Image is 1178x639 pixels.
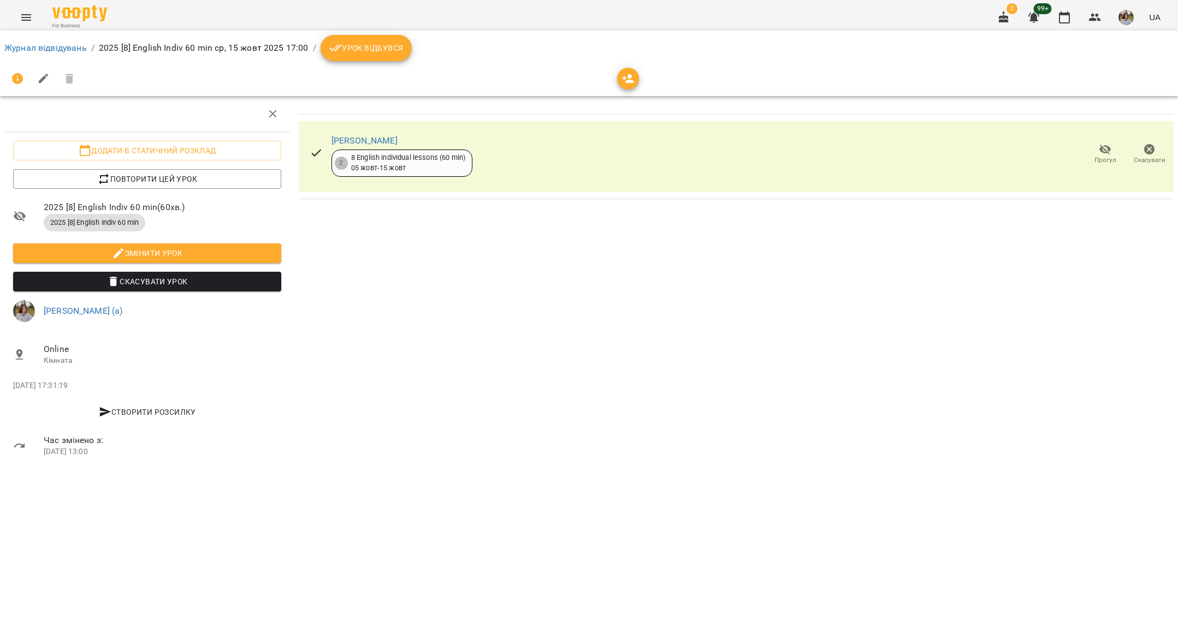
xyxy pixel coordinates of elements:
li: / [91,41,94,55]
div: 8 English individual lessons (60 min) 05 жовт - 15 жовт [351,153,465,173]
span: UA [1149,11,1161,23]
span: 2 [1007,3,1017,14]
span: Повторити цей урок [22,172,273,186]
button: Змінити урок [13,243,281,263]
img: 2afcea6c476e385b61122795339ea15c.jpg [13,300,35,322]
span: Додати в статичний розклад [22,144,273,157]
span: 2025 [8] English Indiv 60 min [44,218,145,228]
span: Online [44,343,281,356]
img: 2afcea6c476e385b61122795339ea15c.jpg [1118,10,1134,25]
span: Скасувати [1134,156,1165,165]
nav: breadcrumb [4,35,1174,61]
span: 2025 [8] English Indiv 60 min ( 60 хв. ) [44,201,281,214]
span: Скасувати Урок [22,275,273,288]
span: Прогул [1094,156,1116,165]
button: Menu [13,4,39,31]
img: Voopty Logo [52,5,107,21]
button: Створити розсилку [13,402,281,422]
p: [DATE] 17:31:19 [13,380,281,391]
p: 2025 [8] English Indiv 60 min ср, 15 жовт 2025 17:00 [99,41,309,55]
a: Журнал відвідувань [4,43,87,53]
a: [PERSON_NAME] [332,135,398,146]
button: Повторити цей урок [13,169,281,189]
span: 99+ [1034,3,1052,14]
p: [DATE] 13:00 [44,446,281,457]
button: Скасувати Урок [13,272,281,291]
div: 2 [335,157,348,170]
span: Урок відбувся [329,41,404,55]
span: Час змінено з: [44,434,281,447]
button: UA [1145,7,1165,27]
p: Кімната [44,355,281,366]
span: For Business [52,22,107,29]
button: Додати в статичний розклад [13,141,281,160]
a: [PERSON_NAME] (а) [44,306,123,316]
button: Урок відбувся [321,35,412,61]
span: Створити розсилку [17,405,277,419]
button: Прогул [1083,139,1127,170]
li: / [313,41,316,55]
span: Змінити урок [22,247,273,260]
button: Скасувати [1127,139,1171,170]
